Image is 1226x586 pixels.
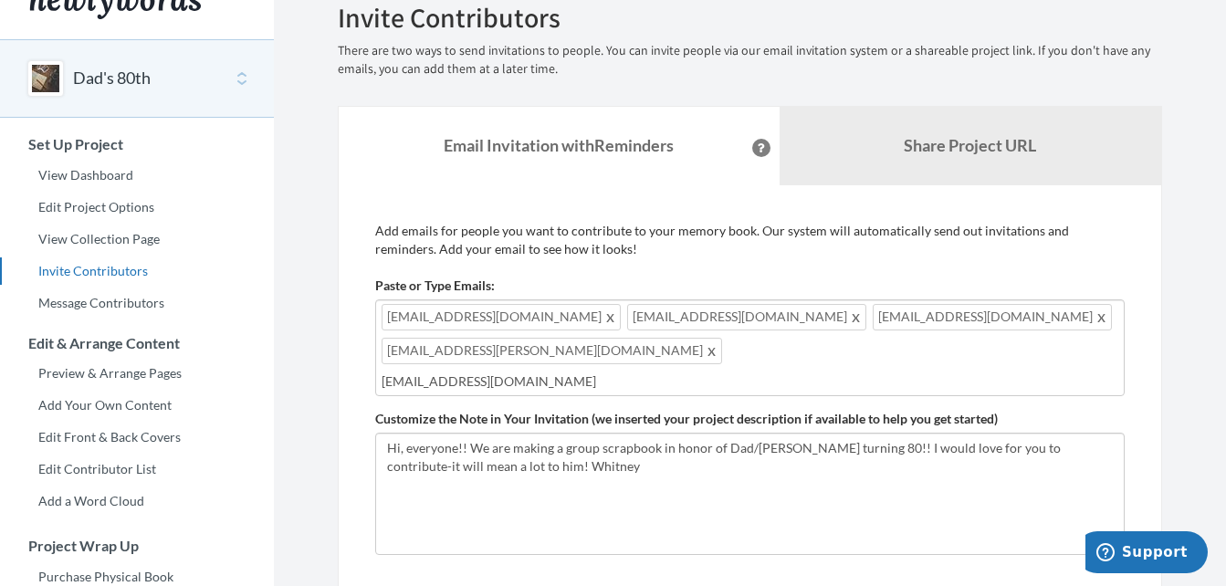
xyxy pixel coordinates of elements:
label: Paste or Type Emails: [375,277,495,295]
b: Share Project URL [904,135,1036,155]
span: [EMAIL_ADDRESS][DOMAIN_NAME] [627,304,866,330]
p: Add emails for people you want to contribute to your memory book. Our system will automatically s... [375,222,1125,258]
h3: Project Wrap Up [1,538,274,554]
label: Customize the Note in Your Invitation (we inserted your project description if available to help ... [375,410,998,428]
iframe: Opens a widget where you can chat to one of our agents [1085,531,1208,577]
h3: Set Up Project [1,136,274,152]
textarea: Hi, everyone!! We are making a group scrapbook in honor of Dad/[PERSON_NAME] turning 80!! I would... [375,433,1125,555]
h2: Invite Contributors [338,3,1162,33]
h3: Edit & Arrange Content [1,335,274,351]
span: [EMAIL_ADDRESS][DOMAIN_NAME] [873,304,1112,330]
span: [EMAIL_ADDRESS][PERSON_NAME][DOMAIN_NAME] [382,338,722,364]
p: There are two ways to send invitations to people. You can invite people via our email invitation ... [338,42,1162,78]
span: [EMAIL_ADDRESS][DOMAIN_NAME] [382,304,621,330]
input: Add contributor email(s) here... [382,371,1118,392]
strong: Email Invitation with Reminders [444,135,674,155]
button: Dad's 80th [73,67,151,90]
